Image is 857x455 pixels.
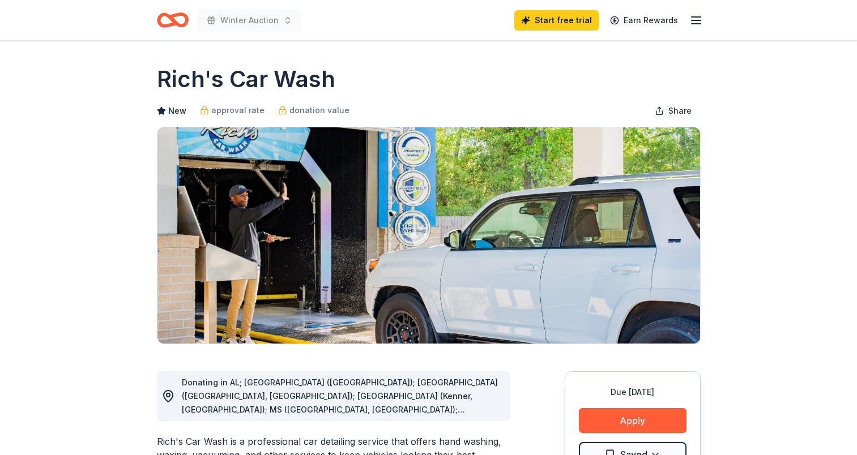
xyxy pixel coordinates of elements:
[646,100,701,122] button: Share
[603,10,685,31] a: Earn Rewards
[157,63,335,95] h1: Rich's Car Wash
[157,7,189,33] a: Home
[289,104,349,117] span: donation value
[198,9,301,32] button: Winter Auction
[668,104,692,118] span: Share
[220,14,279,27] span: Winter Auction
[514,10,599,31] a: Start free trial
[211,104,265,117] span: approval rate
[168,104,186,118] span: New
[200,104,265,117] a: approval rate
[278,104,349,117] a: donation value
[579,385,687,399] div: Due [DATE]
[579,408,687,433] button: Apply
[157,127,700,344] img: Image for Rich's Car Wash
